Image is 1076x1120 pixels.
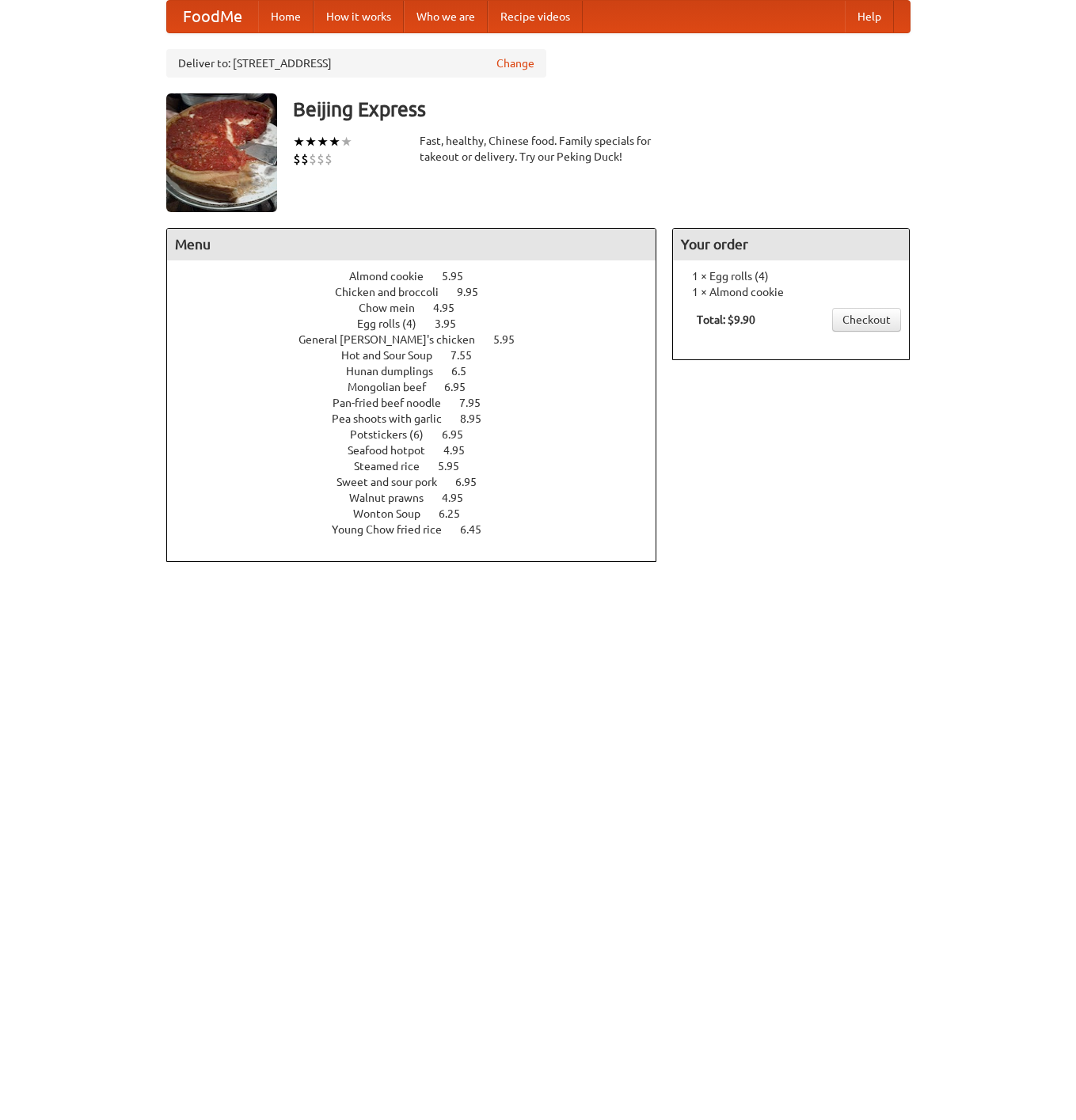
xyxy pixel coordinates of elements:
[681,268,901,284] li: 1 × Egg rolls (4)
[353,507,489,520] a: Wonton Soup 6.25
[439,507,476,520] span: 6.25
[457,286,494,298] span: 9.95
[332,412,458,425] span: Pea shoots with garlic
[496,55,534,71] a: Change
[333,397,457,409] span: Pan-fried beef noodle
[346,365,449,378] span: Hunan dumplings
[293,93,911,125] h3: Beijing Express
[314,1,404,32] a: How it works
[444,381,481,393] span: 6.95
[460,523,497,536] span: 6.45
[293,150,301,168] li: $
[293,133,305,150] li: ★
[433,302,470,314] span: 4.95
[305,133,317,150] li: ★
[167,229,656,260] h4: Menu
[359,302,484,314] a: Chow mein 4.95
[488,1,583,32] a: Recipe videos
[451,349,488,362] span: 7.55
[341,349,501,362] a: Hot and Sour Soup 7.55
[442,492,479,504] span: 4.95
[348,444,441,457] span: Seafood hotpot
[348,444,494,457] a: Seafood hotpot 4.95
[336,476,453,488] span: Sweet and sour pork
[340,133,352,150] li: ★
[350,428,439,441] span: Potstickers (6)
[348,381,442,393] span: Mongolian beef
[348,381,495,393] a: Mongolian beef 6.95
[325,150,333,168] li: $
[404,1,488,32] a: Who we are
[333,397,510,409] a: Pan-fried beef noodle 7.95
[442,428,479,441] span: 6.95
[459,397,496,409] span: 7.95
[357,317,432,330] span: Egg rolls (4)
[329,133,340,150] li: ★
[357,317,485,330] a: Egg rolls (4) 3.95
[167,1,258,32] a: FoodMe
[336,476,506,488] a: Sweet and sour pork 6.95
[258,1,314,32] a: Home
[349,270,439,283] span: Almond cookie
[166,49,546,78] div: Deliver to: [STREET_ADDRESS]
[451,365,482,378] span: 6.5
[681,284,901,300] li: 1 × Almond cookie
[309,150,317,168] li: $
[332,412,511,425] a: Pea shoots with garlic 8.95
[845,1,894,32] a: Help
[298,333,491,346] span: General [PERSON_NAME]'s chicken
[332,523,458,536] span: Young Chow fried rice
[353,507,436,520] span: Wonton Soup
[301,150,309,168] li: $
[166,93,277,212] img: angular.jpg
[349,270,492,283] a: Almond cookie 5.95
[349,492,439,504] span: Walnut prawns
[455,476,492,488] span: 6.95
[697,313,755,326] b: Total: $9.90
[335,286,454,298] span: Chicken and broccoli
[354,460,435,473] span: Steamed rice
[350,428,492,441] a: Potstickers (6) 6.95
[349,492,492,504] a: Walnut prawns 4.95
[298,333,544,346] a: General [PERSON_NAME]'s chicken 5.95
[442,270,479,283] span: 5.95
[420,133,657,165] div: Fast, healthy, Chinese food. Family specials for takeout or delivery. Try our Peking Duck!
[317,150,325,168] li: $
[359,302,431,314] span: Chow mein
[673,229,909,260] h4: Your order
[438,460,475,473] span: 5.95
[341,349,448,362] span: Hot and Sour Soup
[346,365,496,378] a: Hunan dumplings 6.5
[460,412,497,425] span: 8.95
[832,308,901,332] a: Checkout
[493,333,530,346] span: 5.95
[354,460,489,473] a: Steamed rice 5.95
[335,286,508,298] a: Chicken and broccoli 9.95
[435,317,472,330] span: 3.95
[317,133,329,150] li: ★
[332,523,511,536] a: Young Chow fried rice 6.45
[443,444,481,457] span: 4.95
